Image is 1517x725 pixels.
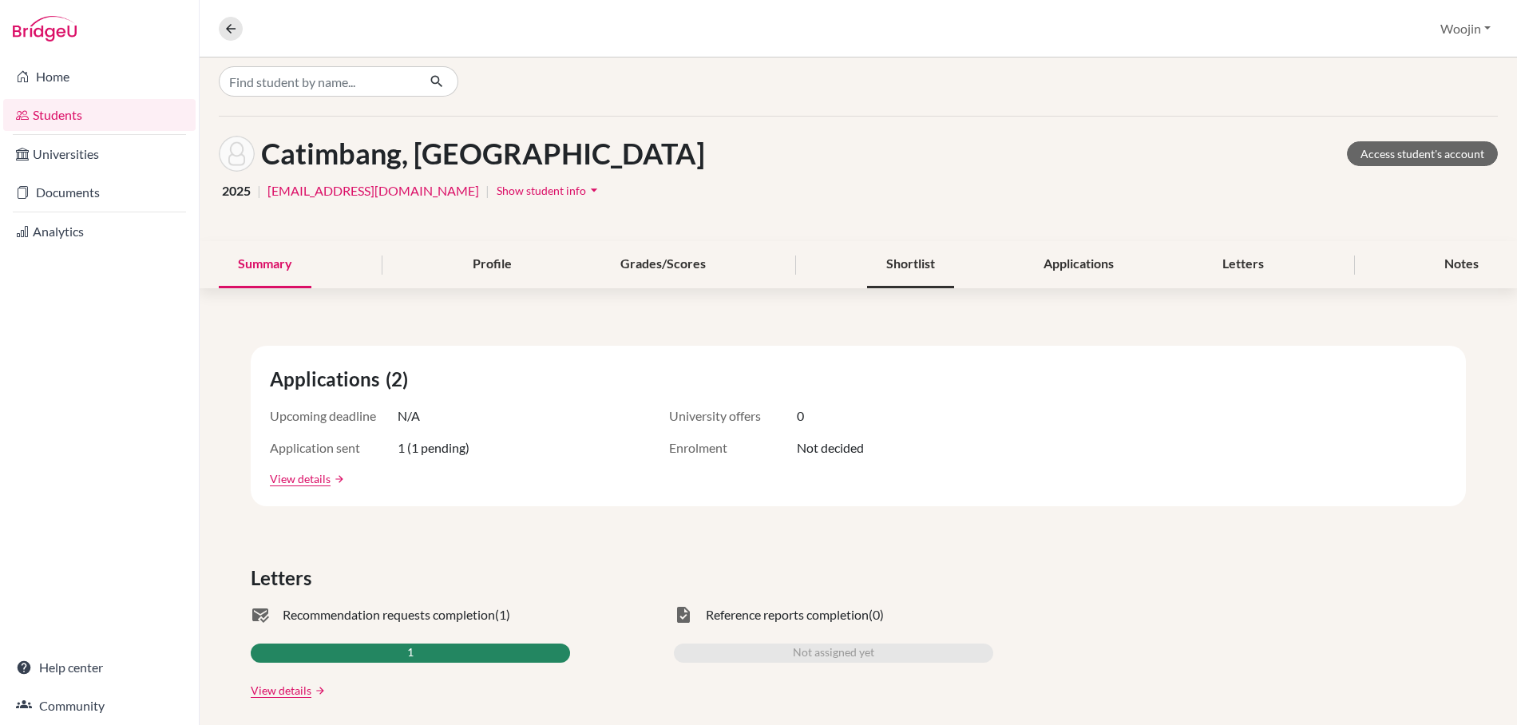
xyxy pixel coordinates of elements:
[3,690,196,722] a: Community
[267,181,479,200] a: [EMAIL_ADDRESS][DOMAIN_NAME]
[270,470,331,487] a: View details
[3,652,196,683] a: Help center
[797,406,804,426] span: 0
[219,241,311,288] div: Summary
[869,605,884,624] span: (0)
[797,438,864,458] span: Not decided
[3,99,196,131] a: Students
[3,176,196,208] a: Documents
[1024,241,1133,288] div: Applications
[261,137,705,171] h1: Catimbang, [GEOGRAPHIC_DATA]
[1425,241,1498,288] div: Notes
[586,182,602,198] i: arrow_drop_down
[674,605,693,624] span: task
[251,682,311,699] a: View details
[3,138,196,170] a: Universities
[495,605,510,624] span: (1)
[219,136,255,172] img: Hagia Sophia Catimbang's avatar
[251,564,318,592] span: Letters
[496,178,603,203] button: Show student infoarrow_drop_down
[3,216,196,248] a: Analytics
[867,241,954,288] div: Shortlist
[283,605,495,624] span: Recommendation requests completion
[485,181,489,200] span: |
[454,241,531,288] div: Profile
[219,66,417,97] input: Find student by name...
[1433,14,1498,44] button: Woojin
[270,365,386,394] span: Applications
[270,438,398,458] span: Application sent
[13,16,77,42] img: Bridge-U
[270,406,398,426] span: Upcoming deadline
[222,181,251,200] span: 2025
[793,644,874,663] span: Not assigned yet
[251,605,270,624] span: mark_email_read
[398,406,420,426] span: N/A
[497,184,586,197] span: Show student info
[407,644,414,663] span: 1
[706,605,869,624] span: Reference reports completion
[257,181,261,200] span: |
[1347,141,1498,166] a: Access student's account
[311,685,326,696] a: arrow_forward
[601,241,725,288] div: Grades/Scores
[331,473,345,485] a: arrow_forward
[3,61,196,93] a: Home
[398,438,469,458] span: 1 (1 pending)
[386,365,414,394] span: (2)
[669,438,797,458] span: Enrolment
[669,406,797,426] span: University offers
[1203,241,1283,288] div: Letters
